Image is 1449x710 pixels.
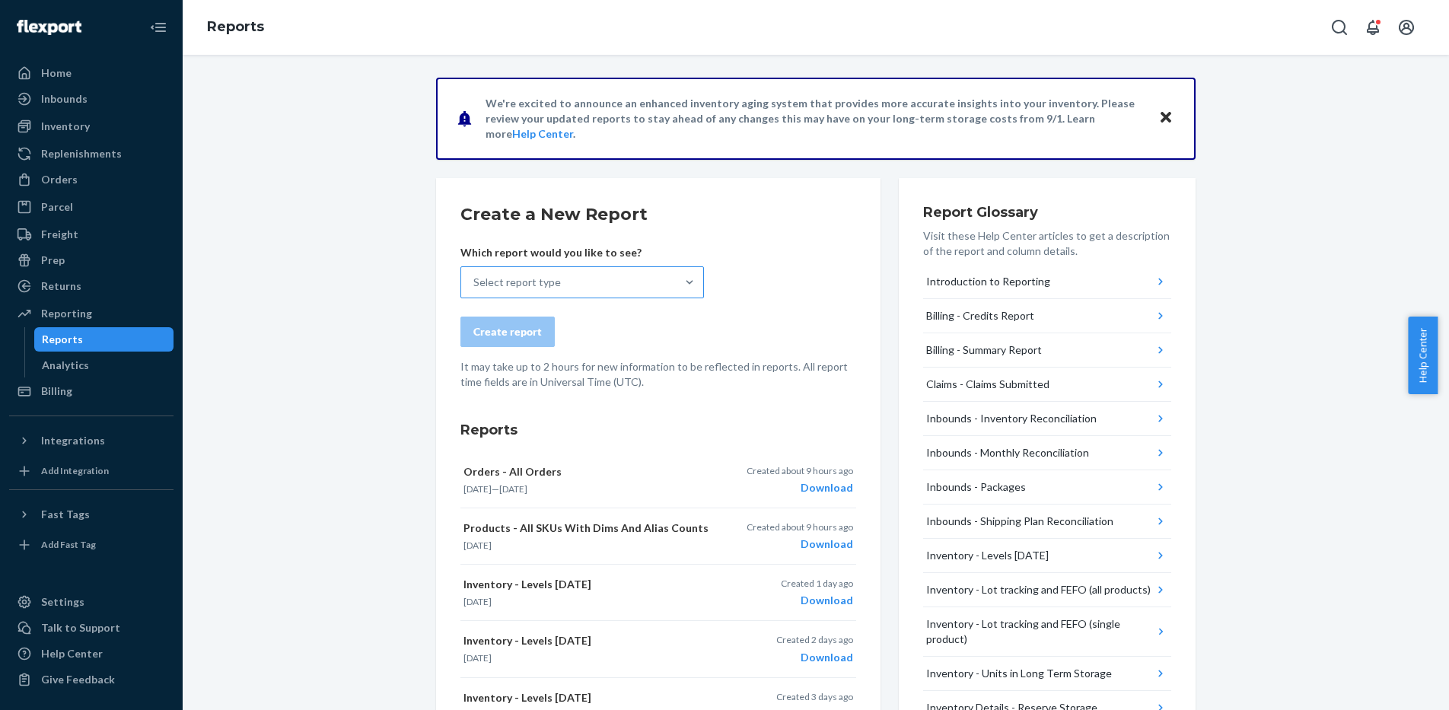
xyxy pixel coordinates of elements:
img: Flexport logo [17,20,81,35]
a: Help Center [9,642,174,666]
div: Inventory - Units in Long Term Storage [926,666,1112,681]
button: Close Navigation [143,12,174,43]
div: Inbounds - Monthly Reconciliation [926,445,1089,460]
time: [DATE] [463,596,492,607]
div: Billing - Credits Report [926,308,1034,323]
div: Add Fast Tag [41,538,96,551]
time: [DATE] [463,483,492,495]
div: Select report type [473,275,561,290]
button: Inbounds - Monthly Reconciliation [923,436,1171,470]
p: Which report would you like to see? [460,245,704,260]
div: Settings [41,594,84,610]
a: Inventory [9,114,174,138]
a: Returns [9,274,174,298]
div: Inventory - Lot tracking and FEFO (all products) [926,582,1151,597]
p: It may take up to 2 hours for new information to be reflected in reports. All report time fields ... [460,359,856,390]
button: Inventory - Units in Long Term Storage [923,657,1171,691]
div: Download [747,536,853,552]
button: Open Search Box [1324,12,1355,43]
button: Inventory - Levels [DATE][DATE]Created 1 day agoDownload [460,565,856,621]
div: Inventory [41,119,90,134]
div: Claims - Claims Submitted [926,377,1049,392]
div: Orders [41,172,78,187]
p: Created about 9 hours ago [747,464,853,477]
div: Home [41,65,72,81]
button: Billing - Summary Report [923,333,1171,368]
div: Returns [41,279,81,294]
p: Visit these Help Center articles to get a description of the report and column details. [923,228,1171,259]
div: Inventory - Lot tracking and FEFO (single product) [926,616,1153,647]
button: Inventory - Levels [DATE] [923,539,1171,573]
div: Download [781,593,853,608]
h3: Report Glossary [923,202,1171,222]
div: Give Feedback [41,672,115,687]
h3: Reports [460,420,856,440]
div: Replenishments [41,146,122,161]
a: Analytics [34,353,174,377]
a: Talk to Support [9,616,174,640]
div: Freight [41,227,78,242]
button: Close [1156,107,1176,129]
div: Billing - Summary Report [926,342,1042,358]
a: Add Integration [9,459,174,483]
a: Replenishments [9,142,174,166]
button: Inbounds - Shipping Plan Reconciliation [923,505,1171,539]
time: [DATE] [499,483,527,495]
div: Integrations [41,433,105,448]
a: Freight [9,222,174,247]
div: Create report [473,324,542,339]
button: Introduction to Reporting [923,265,1171,299]
p: Orders - All Orders [463,464,721,479]
button: Create report [460,317,555,347]
div: Fast Tags [41,507,90,522]
time: [DATE] [463,652,492,664]
div: Billing [41,384,72,399]
button: Fast Tags [9,502,174,527]
p: Inventory - Levels [DATE] [463,690,721,705]
a: Parcel [9,195,174,219]
div: Introduction to Reporting [926,274,1050,289]
button: Inventory - Lot tracking and FEFO (single product) [923,607,1171,657]
button: Help Center [1408,317,1438,394]
p: Inventory - Levels [DATE] [463,633,721,648]
a: Home [9,61,174,85]
div: Parcel [41,199,73,215]
a: Reports [34,327,174,352]
div: Inbounds - Inventory Reconciliation [926,411,1097,426]
button: Inventory - Levels [DATE][DATE]Created 2 days agoDownload [460,621,856,677]
div: Reports [42,332,83,347]
button: Claims - Claims Submitted [923,368,1171,402]
p: We're excited to announce an enhanced inventory aging system that provides more accurate insights... [486,96,1144,142]
a: Add Fast Tag [9,533,174,557]
div: Talk to Support [41,620,120,635]
a: Reporting [9,301,174,326]
a: Help Center [512,127,573,140]
p: Inventory - Levels [DATE] [463,577,721,592]
div: Reporting [41,306,92,321]
p: Created 3 days ago [776,690,853,703]
button: Open notifications [1358,12,1388,43]
button: Inbounds - Packages [923,470,1171,505]
button: Inbounds - Inventory Reconciliation [923,402,1171,436]
div: Prep [41,253,65,268]
p: Created about 9 hours ago [747,521,853,533]
button: Billing - Credits Report [923,299,1171,333]
p: Created 1 day ago [781,577,853,590]
div: Inventory - Levels [DATE] [926,548,1049,563]
button: Open account menu [1391,12,1422,43]
ol: breadcrumbs [195,5,276,49]
p: Created 2 days ago [776,633,853,646]
div: Download [776,650,853,665]
div: Download [747,480,853,495]
a: Settings [9,590,174,614]
p: — [463,482,721,495]
a: Prep [9,248,174,272]
button: Integrations [9,428,174,453]
a: Reports [207,18,264,35]
button: Inventory - Lot tracking and FEFO (all products) [923,573,1171,607]
button: Products - All SKUs With Dims And Alias Counts[DATE]Created about 9 hours agoDownload [460,508,856,565]
div: Inbounds - Shipping Plan Reconciliation [926,514,1113,529]
button: Give Feedback [9,667,174,692]
div: Help Center [41,646,103,661]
